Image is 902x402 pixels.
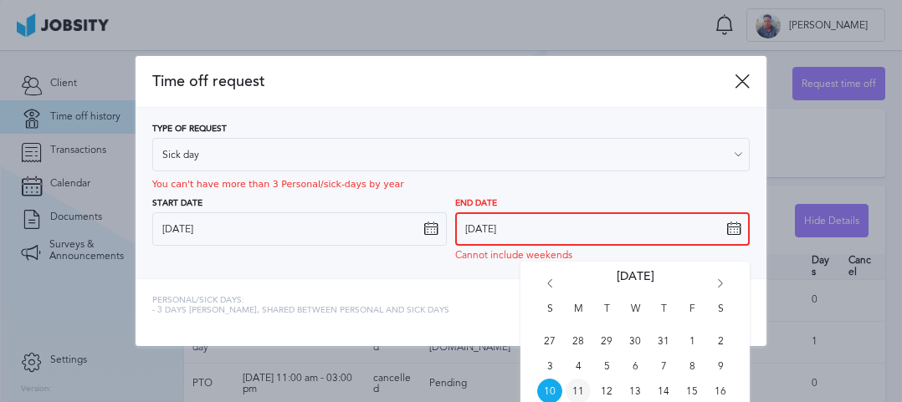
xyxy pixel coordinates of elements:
span: Tue Jul 29 2025 [594,328,619,354]
span: Wed Aug 06 2025 [623,354,648,379]
span: Type of Request [152,125,227,135]
span: T [594,303,619,328]
i: Go forward 1 month [713,279,728,294]
span: You can't have more than 3 Personal/sick-days by year [152,179,404,190]
span: Thu Aug 07 2025 [651,354,676,379]
span: Time off request [152,73,735,90]
span: Sun Jul 27 2025 [537,328,562,354]
span: M [566,303,591,328]
span: Tue Aug 05 2025 [594,354,619,379]
span: Fri Aug 08 2025 [679,354,705,379]
span: S [708,303,733,328]
span: Sat Aug 09 2025 [708,354,733,379]
span: Thu Jul 31 2025 [651,328,676,354]
span: W [623,303,648,328]
span: Mon Jul 28 2025 [566,328,591,354]
span: S [537,303,562,328]
span: Fri Aug 01 2025 [679,328,705,354]
span: Sun Aug 03 2025 [537,354,562,379]
span: [DATE] [617,270,654,303]
span: T [651,303,676,328]
span: Wed Jul 30 2025 [623,328,648,354]
span: F [679,303,705,328]
span: - 3 days [PERSON_NAME], shared between personal and sick days [152,306,449,316]
span: Start Date [152,199,202,209]
span: Sat Aug 02 2025 [708,328,733,354]
span: Cannot include weekends [455,250,572,262]
span: Mon Aug 04 2025 [566,354,591,379]
span: End Date [455,199,497,209]
span: Personal/Sick days: [152,296,449,306]
i: Go back 1 month [542,279,557,294]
